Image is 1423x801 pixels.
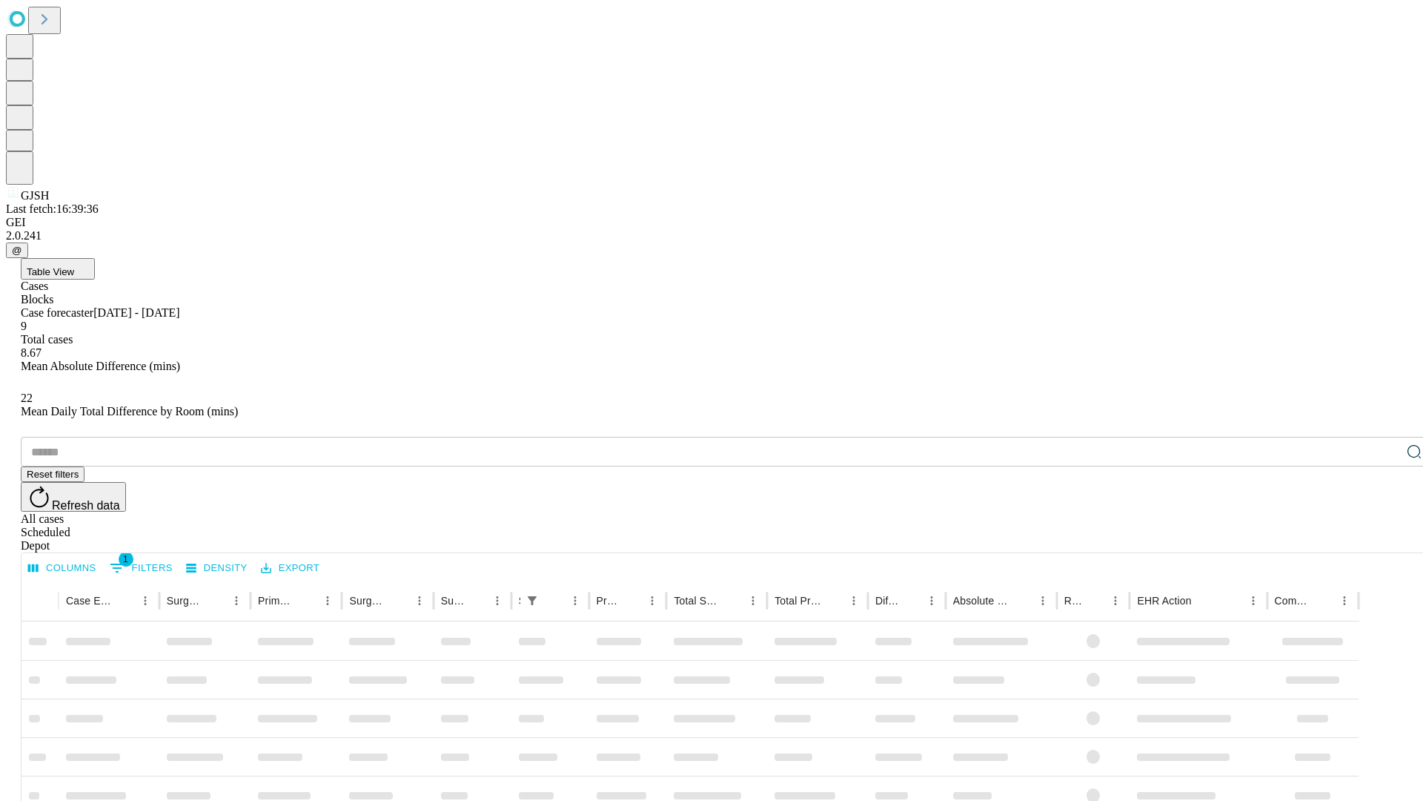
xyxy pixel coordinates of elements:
button: Sort [823,590,843,611]
div: Surgery Name [349,595,386,607]
span: [DATE] - [DATE] [93,306,179,319]
div: Total Predicted Duration [774,595,821,607]
div: GEI [6,216,1417,229]
span: Refresh data [52,499,120,512]
span: 8.67 [21,346,42,359]
button: Sort [466,590,487,611]
button: Sort [1084,590,1105,611]
button: Show filters [522,590,543,611]
span: Last fetch: 16:39:36 [6,202,99,215]
span: 22 [21,392,33,404]
button: Menu [1105,590,1126,611]
div: EHR Action [1137,595,1191,607]
button: Sort [205,590,226,611]
button: Menu [487,590,508,611]
button: Density [182,557,251,580]
button: Menu [565,590,586,611]
div: Surgeon Name [167,595,204,607]
span: Case forecaster [21,306,93,319]
span: Table View [27,266,74,277]
button: Menu [843,590,864,611]
button: Menu [317,590,338,611]
div: Primary Service [258,595,295,607]
button: Menu [642,590,663,611]
span: 1 [119,552,133,567]
button: Sort [900,590,921,611]
button: Menu [135,590,156,611]
span: Total cases [21,333,73,346]
button: Menu [409,590,430,611]
span: Reset filters [27,469,79,480]
button: Select columns [24,557,100,580]
button: Sort [388,590,409,611]
span: Mean Daily Total Difference by Room (mins) [21,405,238,418]
span: GJSH [21,189,49,202]
button: Reset filters [21,467,84,482]
button: Refresh data [21,482,126,512]
div: 2.0.241 [6,229,1417,243]
div: 1 active filter [522,590,543,611]
span: Mean Absolute Difference (mins) [21,360,180,372]
span: @ [12,245,22,256]
div: Case Epic Id [66,595,113,607]
button: Sort [1012,590,1032,611]
div: Difference [875,595,899,607]
button: Sort [1313,590,1334,611]
button: Menu [743,590,763,611]
button: Menu [226,590,247,611]
div: Comments [1275,595,1312,607]
div: Absolute Difference [953,595,1010,607]
button: Sort [621,590,642,611]
span: 9 [21,320,27,332]
button: Menu [921,590,942,611]
button: @ [6,243,28,258]
button: Sort [114,590,135,611]
button: Menu [1243,590,1264,611]
button: Sort [722,590,743,611]
button: Sort [1193,590,1214,611]
div: Surgery Date [441,595,465,607]
button: Menu [1032,590,1053,611]
button: Sort [296,590,317,611]
button: Table View [21,258,95,280]
div: Predicted In Room Duration [597,595,620,607]
button: Sort [544,590,565,611]
button: Show filters [106,556,176,580]
div: Resolved in EHR [1064,595,1084,607]
div: Total Scheduled Duration [674,595,720,607]
button: Export [257,557,323,580]
button: Menu [1334,590,1355,611]
div: Scheduled In Room Duration [519,595,520,607]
